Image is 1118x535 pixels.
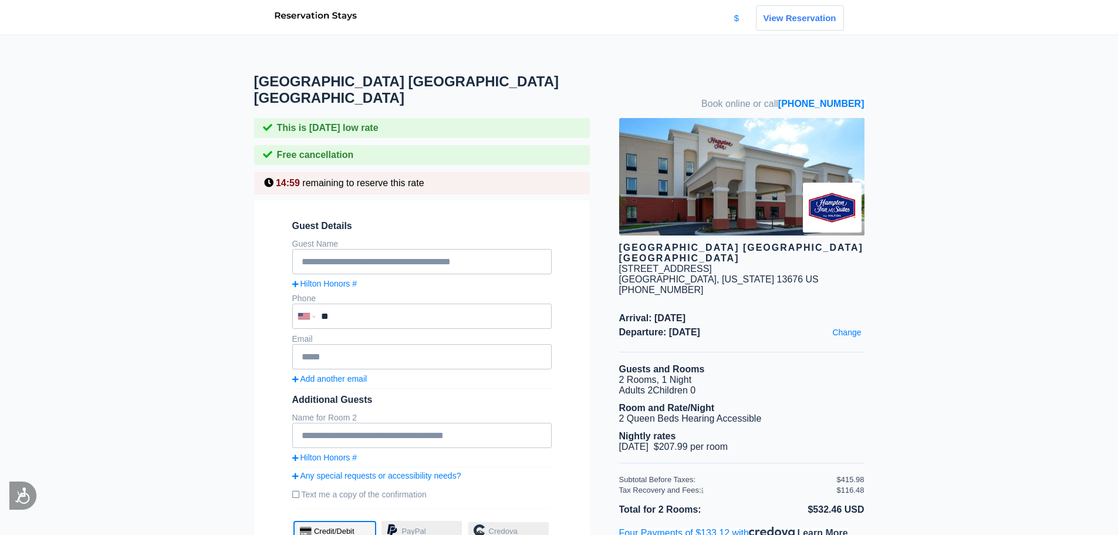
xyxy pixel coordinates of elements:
label: Email [292,334,313,344]
div: [GEOGRAPHIC_DATA] [GEOGRAPHIC_DATA] [GEOGRAPHIC_DATA] [619,243,864,264]
div: United States: +1 [293,305,318,328]
img: reservationstays_logo.png [275,12,357,21]
div: $116.48 [837,486,864,494]
b: Guests and Rooms [619,364,705,374]
div: This is [DATE] low rate [254,118,590,138]
span: remaining to reserve this rate [302,178,424,188]
label: Text me a copy of the confirmation [292,485,552,504]
span: [GEOGRAPHIC_DATA], [619,274,720,284]
span: Departure: [DATE] [619,327,864,338]
div: [PHONE_NUMBER] [619,285,864,295]
span: 14:59 [276,178,300,188]
span: Book online or call [701,99,864,109]
div: Subtotal Before Taxes: [619,475,837,484]
a: Hilton Honors # [292,453,552,462]
div: Additional Guests [292,395,552,405]
label: Guest Name [292,239,339,248]
a: View Reservation [756,5,844,31]
a: Add another email [292,374,552,383]
div: [STREET_ADDRESS] [619,264,712,274]
span: Guest Details [292,221,552,231]
a: Change [829,325,864,340]
div: Free cancellation [254,145,590,165]
li: Adults 2 [619,385,864,396]
img: hotel image [619,118,864,235]
img: Brand logo for Hampton Inn Potsdam NY [803,183,862,233]
li: Total for 2 Rooms: [619,502,742,517]
span: [US_STATE] [722,274,774,284]
label: Name for Room 2 [292,413,357,422]
span: US [806,274,819,284]
span: Arrival: [DATE] [619,313,864,324]
label: Phone [292,294,316,303]
li: 2 Rooms, 1 Night [619,375,864,385]
div: Tax Recovery and Fees: [619,486,837,494]
a: Hilton Honors # [292,279,552,288]
span: Children 0 [653,385,695,395]
b: Room and Rate/Night [619,403,715,413]
span: [DATE] $207.99 per room [619,442,728,452]
div: $415.98 [837,475,864,484]
a: Any special requests or accessibility needs? [292,471,552,480]
a: $ [734,13,739,23]
li: $532.46 USD [742,502,864,517]
a: [PHONE_NUMBER] [778,99,864,109]
span: 13676 [777,274,803,284]
h1: [GEOGRAPHIC_DATA] [GEOGRAPHIC_DATA] [GEOGRAPHIC_DATA] [254,73,619,106]
b: Nightly rates [619,431,676,441]
li: 2 Queen Beds Hearing Accessible [619,413,864,424]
